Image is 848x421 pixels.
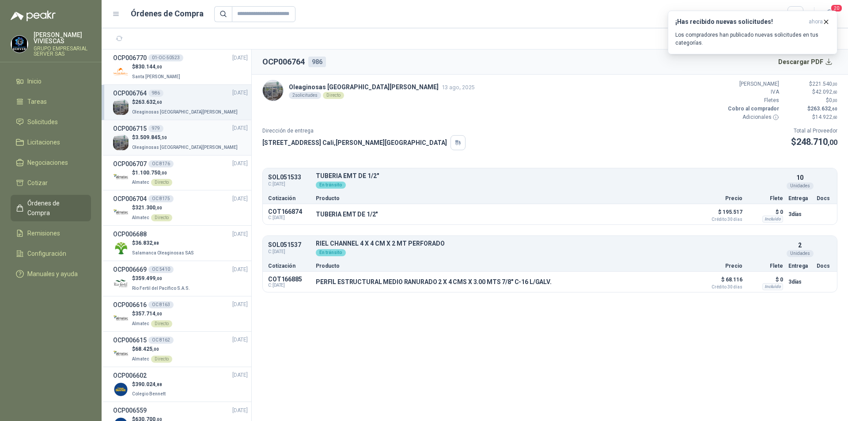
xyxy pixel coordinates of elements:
[34,46,91,57] p: GRUPO EMPRESARIAL SERVER SAS
[726,105,779,113] p: Cobro al comprador
[34,32,91,44] p: [PERSON_NAME] VIVIESCAS
[148,195,174,202] div: OC 8175
[232,406,248,415] span: [DATE]
[113,53,248,81] a: OCP00677001-OC-50523[DATE] Company Logo$830.144,00Santa [PERSON_NAME]
[11,265,91,282] a: Manuales y ayuda
[784,96,837,105] p: $
[151,320,172,327] div: Directo
[27,137,60,147] span: Licitaciones
[268,174,310,181] p: SOL051533
[268,181,310,188] span: C: [DATE]
[262,127,466,135] p: Dirección de entrega
[113,135,129,150] img: Company Logo
[788,196,811,201] p: Entrega
[148,90,163,97] div: 986
[113,335,248,363] a: OCP006615OC 8162[DATE] Company Logo$68.425,00AlmatecDirecto
[160,171,167,175] span: ,00
[817,196,832,201] p: Docs
[132,98,239,106] p: $
[135,240,159,246] span: 36.832
[817,263,832,269] p: Docs
[113,159,147,169] h3: OCP006707
[11,154,91,171] a: Negociaciones
[132,145,238,150] span: Oleaginosas [GEOGRAPHIC_DATA][PERSON_NAME]
[748,263,783,269] p: Flete
[832,90,837,95] span: ,60
[762,216,783,223] div: Incluido
[748,274,783,285] p: $ 0
[113,382,129,397] img: Company Logo
[316,211,378,218] p: TUBERIA EMT DE 1/2"
[11,174,91,191] a: Cotizar
[27,117,58,127] span: Solicitudes
[113,205,129,220] img: Company Logo
[113,229,147,239] h3: OCP006688
[113,371,147,380] h3: OCP006602
[784,88,837,96] p: $
[323,92,344,99] div: Directo
[132,110,238,114] span: Oleaginosas [GEOGRAPHIC_DATA][PERSON_NAME]
[308,57,326,67] div: 986
[132,310,172,318] p: $
[698,263,742,269] p: Precio
[787,182,814,190] div: Unidades
[27,269,78,279] span: Manuales y ayuda
[132,63,182,71] p: $
[160,135,167,140] span: ,50
[132,380,167,389] p: $
[788,263,811,269] p: Entrega
[791,135,837,149] p: $
[798,240,802,250] p: 2
[832,82,837,87] span: ,00
[232,300,248,309] span: [DATE]
[132,391,166,396] span: Colegio Bennett
[262,138,447,148] p: [STREET_ADDRESS] Cali , [PERSON_NAME][GEOGRAPHIC_DATA]
[316,240,783,247] p: RIEL CHANNEL 4 X 4 CM X 2 MT PERFORADO
[11,11,56,21] img: Logo peakr
[27,249,66,258] span: Configuración
[148,301,174,308] div: OC 8163
[232,371,248,379] span: [DATE]
[232,54,248,62] span: [DATE]
[698,217,742,222] span: Crédito 30 días
[135,205,162,211] span: 321.300
[132,204,172,212] p: $
[113,88,147,98] h3: OCP006764
[698,285,742,289] span: Crédito 30 días
[316,278,552,285] p: PERFIL ESTRUCTURAL MEDIO RANURADO 2 X 4 CMS X 3.00 MTS 7/8" C-16 L/GALV.
[232,336,248,344] span: [DATE]
[232,124,248,133] span: [DATE]
[748,207,783,217] p: $ 0
[135,64,162,70] span: 830.144
[132,215,149,220] span: Almatec
[263,80,283,101] img: Company Logo
[442,84,475,91] span: 13 ago, 2025
[748,196,783,201] p: Flete
[832,115,837,120] span: ,60
[113,265,147,274] h3: OCP006669
[316,263,693,269] p: Producto
[27,198,83,218] span: Órdenes de Compra
[113,240,129,256] img: Company Logo
[152,347,159,352] span: ,00
[668,11,837,54] button: ¡Has recibido nuevas solicitudes!ahora Los compradores han publicado nuevas solicitudes en tus ca...
[113,159,248,187] a: OCP006707OC 8176[DATE] Company Logo$1.100.750,00AlmatecDirecto
[268,208,310,215] p: COT166874
[135,381,162,387] span: 390.024
[151,179,172,186] div: Directo
[11,73,91,90] a: Inicio
[113,300,248,328] a: OCP006616OC 8163[DATE] Company Logo$357.714,00AlmatecDirecto
[316,249,346,256] div: En tránsito
[113,194,248,222] a: OCP006704OC 8175[DATE] Company Logo$321.300,00AlmatecDirecto
[155,205,162,210] span: ,00
[232,159,248,168] span: [DATE]
[726,96,779,105] p: Fletes
[784,80,837,88] p: $
[232,230,248,239] span: [DATE]
[135,275,162,281] span: 359.499
[262,56,305,68] h2: OCP006764
[268,196,310,201] p: Cotización
[27,97,47,106] span: Tareas
[815,89,837,95] span: 42.092
[268,283,310,288] span: C: [DATE]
